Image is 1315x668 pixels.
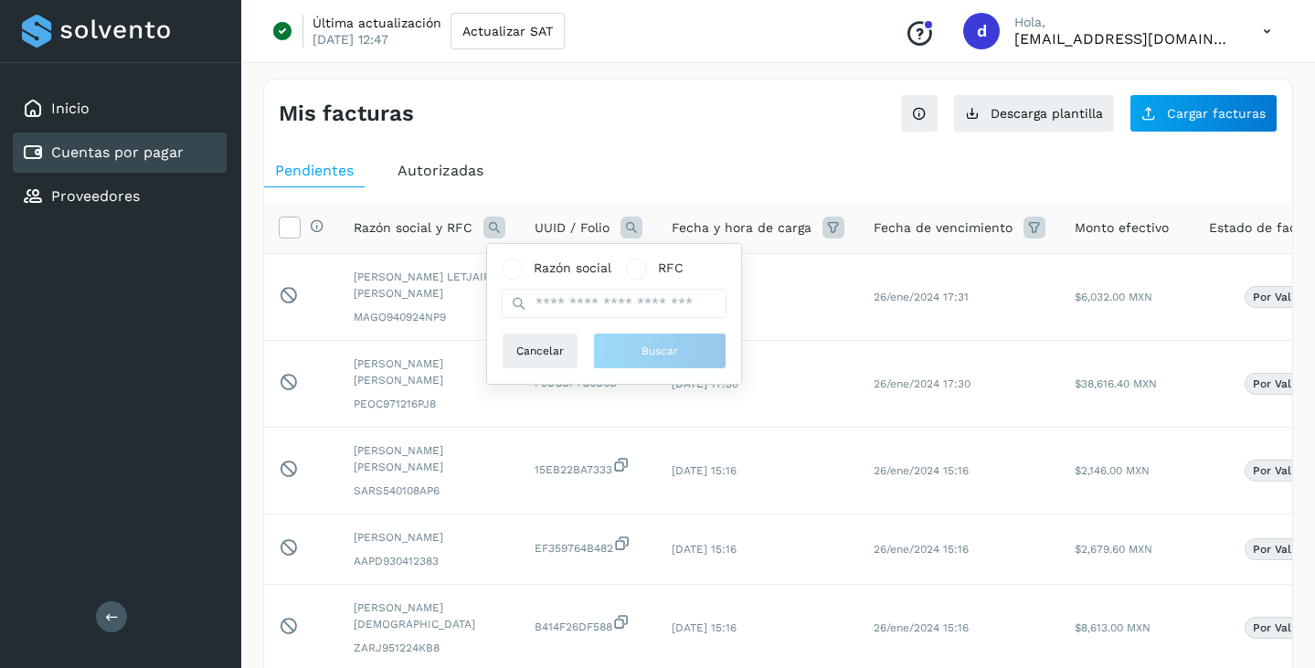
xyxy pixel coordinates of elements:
[1253,621,1312,634] p: Por validar
[535,456,642,478] span: 15EB22BA7333
[313,15,441,31] p: Última actualización
[874,543,969,556] span: 26/ene/2024 15:16
[672,543,737,556] span: [DATE] 15:16
[672,621,737,634] span: [DATE] 15:16
[51,143,184,161] a: Cuentas por pagar
[51,100,90,117] a: Inicio
[874,621,969,634] span: 26/ene/2024 15:16
[1075,377,1157,390] span: $38,616.40 MXN
[13,133,227,173] div: Cuentas por pagar
[672,464,737,477] span: [DATE] 15:16
[354,396,505,412] span: PEOC971216PJ8
[874,291,969,303] span: 26/ene/2024 17:31
[354,218,472,238] span: Razón social y RFC
[535,218,610,238] span: UUID / Folio
[279,101,414,127] h4: Mis facturas
[13,176,227,217] div: Proveedores
[1014,30,1234,48] p: diego@cubbo.com
[354,309,505,325] span: MAGO940924NP9
[1253,543,1312,556] p: Por validar
[354,599,505,632] span: [PERSON_NAME][DEMOGRAPHIC_DATA]
[1253,377,1312,390] p: Por validar
[354,442,505,475] span: [PERSON_NAME] [PERSON_NAME]
[1014,15,1234,30] p: Hola,
[874,464,969,477] span: 26/ene/2024 15:16
[354,355,505,388] span: [PERSON_NAME] [PERSON_NAME]
[1075,291,1152,303] span: $6,032.00 MXN
[535,613,642,635] span: B414F26DF588
[535,535,642,557] span: EF359764B482
[1075,218,1169,238] span: Monto efectivo
[354,640,505,656] span: ZARJ951224KB8
[354,482,505,499] span: SARS540108AP6
[991,107,1103,120] span: Descarga plantilla
[953,94,1115,133] button: Descarga plantilla
[1075,621,1151,634] span: $8,613.00 MXN
[13,89,227,129] div: Inicio
[354,553,505,569] span: AAPD930412383
[275,162,354,179] span: Pendientes
[672,218,811,238] span: Fecha y hora de carga
[451,13,565,49] button: Actualizar SAT
[1129,94,1278,133] button: Cargar facturas
[354,269,505,302] span: [PERSON_NAME] LETJAIR [PERSON_NAME]
[1075,543,1152,556] span: $2,679.60 MXN
[1253,291,1312,303] p: Por validar
[874,377,970,390] span: 26/ene/2024 17:30
[398,162,483,179] span: Autorizadas
[313,31,388,48] p: [DATE] 12:47
[1253,464,1312,477] p: Por validar
[51,187,140,205] a: Proveedores
[462,25,553,37] span: Actualizar SAT
[874,218,1013,238] span: Fecha de vencimiento
[1075,464,1150,477] span: $2,146.00 MXN
[1167,107,1266,120] span: Cargar facturas
[354,529,505,546] span: [PERSON_NAME]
